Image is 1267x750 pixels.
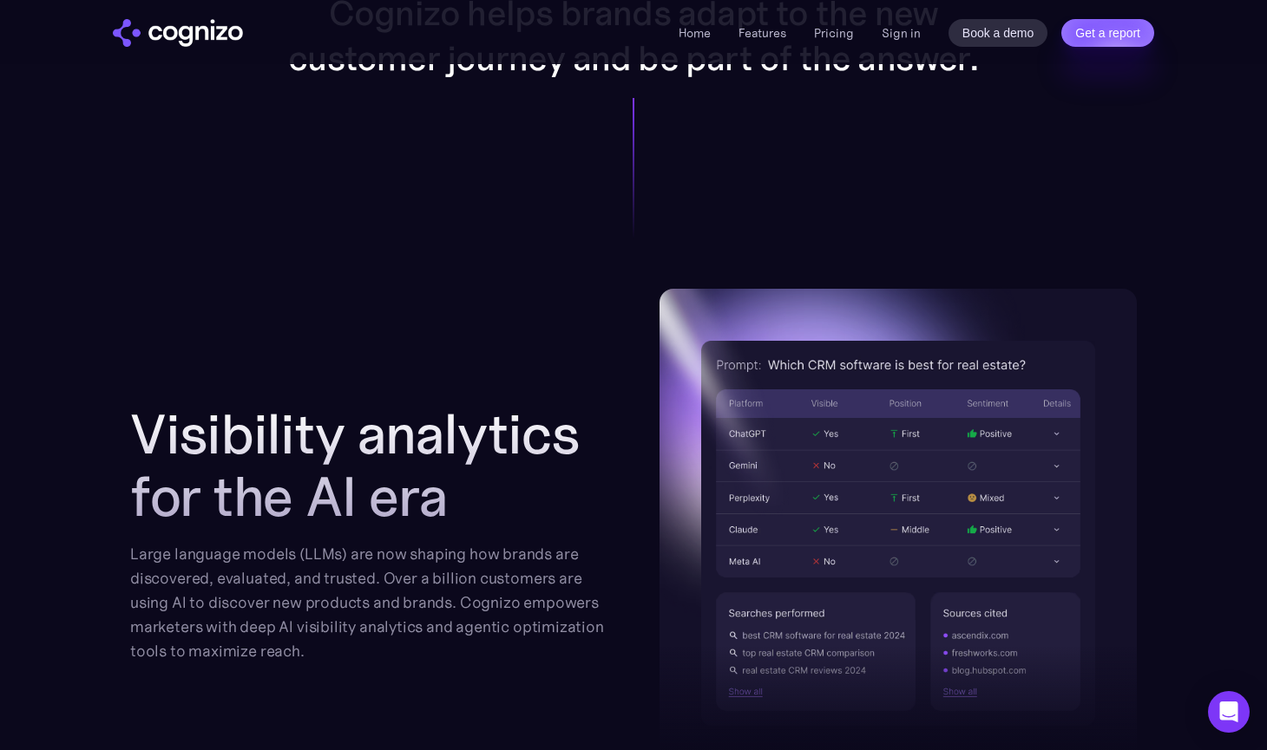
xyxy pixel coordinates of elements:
img: cognizo logo [113,19,243,47]
a: Get a report [1061,19,1154,47]
div: Open Intercom Messenger [1208,691,1250,733]
a: Sign in [882,23,921,43]
a: Book a demo [949,19,1048,47]
a: Pricing [814,25,854,41]
a: home [113,19,243,47]
h2: Visibility analytics for the AI era [130,403,607,528]
a: Features [739,25,786,41]
a: Home [679,25,711,41]
div: Large language models (LLMs) are now shaping how brands are discovered, evaluated, and trusted. O... [130,542,607,663]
